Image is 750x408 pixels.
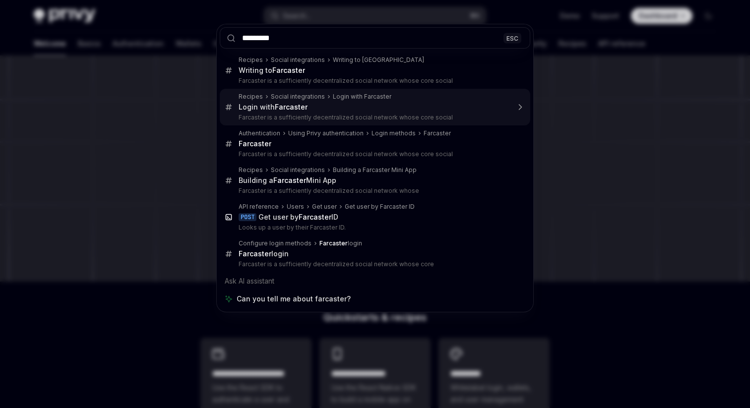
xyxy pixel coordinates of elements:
[239,66,305,75] div: Writing to
[333,93,391,101] div: Login with Farcaster
[239,139,271,148] b: Farcaster
[239,77,509,85] p: Farcaster is a sufficiently decentralized social network whose core social
[299,213,331,221] b: Farcaster
[258,213,338,222] div: Get user by ID
[288,129,364,137] div: Using Privy authentication
[424,129,451,137] div: Farcaster
[503,33,521,43] div: ESC
[239,239,312,247] div: Configure login methods
[239,187,509,195] p: Farcaster is a sufficiently decentralized social network whose
[239,56,263,64] div: Recipes
[271,56,325,64] div: Social integrations
[239,249,271,258] b: Farcaster
[239,260,509,268] p: Farcaster is a sufficiently decentralized social network whose core
[275,103,308,111] b: Farcaster
[271,93,325,101] div: Social integrations
[239,166,263,174] div: Recipes
[239,249,289,258] div: login
[239,93,263,101] div: Recipes
[271,166,325,174] div: Social integrations
[239,224,509,232] p: Looks up a user by their Farcaster ID.
[333,166,417,174] div: Building a Farcaster Mini App
[239,114,509,121] p: Farcaster is a sufficiently decentralized social network whose core social
[273,176,306,184] b: Farcaster
[239,103,308,112] div: Login with
[287,203,304,211] div: Users
[319,239,348,247] b: Farcaster
[272,66,305,74] b: Farcaster
[319,239,362,247] div: login
[239,203,279,211] div: API reference
[237,294,351,304] span: Can you tell me about farcaster?
[312,203,337,211] div: Get user
[239,150,509,158] p: Farcaster is a sufficiently decentralized social network whose core social
[220,272,530,290] div: Ask AI assistant
[333,56,424,64] div: Writing to [GEOGRAPHIC_DATA]
[372,129,416,137] div: Login methods
[239,176,336,185] div: Building a Mini App
[345,203,415,211] div: Get user by Farcaster ID
[239,129,280,137] div: Authentication
[239,213,256,221] div: POST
